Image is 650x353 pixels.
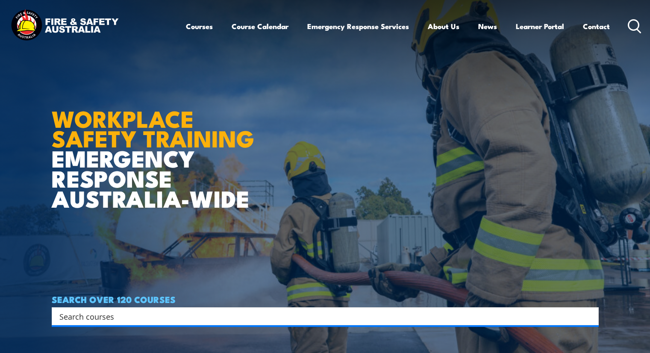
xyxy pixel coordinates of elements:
a: About Us [428,15,459,38]
form: Search form [61,310,582,322]
a: Learner Portal [516,15,564,38]
a: Courses [186,15,213,38]
h4: SEARCH OVER 120 COURSES [52,294,599,304]
a: Contact [583,15,610,38]
button: Search magnifier button [584,310,596,322]
input: Search input [59,310,580,323]
a: News [478,15,497,38]
h1: EMERGENCY RESPONSE AUSTRALIA-WIDE [52,87,261,208]
a: Course Calendar [232,15,288,38]
a: Emergency Response Services [307,15,409,38]
strong: WORKPLACE SAFETY TRAINING [52,100,254,156]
